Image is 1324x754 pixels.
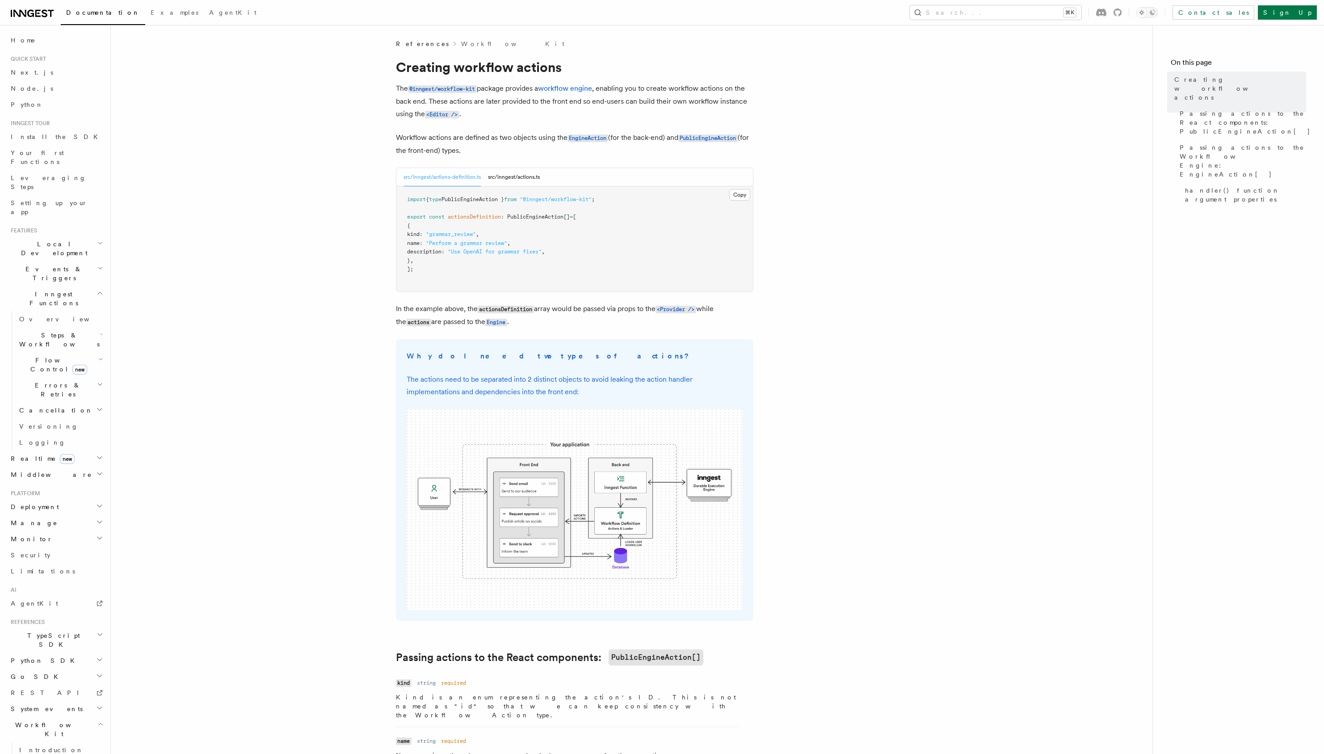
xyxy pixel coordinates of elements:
[573,214,576,220] span: [
[408,85,477,93] code: @inngest/workflow-kit
[7,265,97,282] span: Events & Triggers
[441,737,466,745] dd: required
[209,9,256,16] span: AgentKit
[729,189,750,201] button: Copy
[396,39,449,48] span: References
[204,3,262,24] a: AgentKit
[426,240,507,246] span: "Perform a grammar review"
[7,490,40,497] span: Platform
[16,381,97,399] span: Errors & Retries
[66,9,140,16] span: Documentation
[7,470,92,479] span: Middleware
[16,418,105,434] a: Versioning
[488,168,540,186] button: src/inngest/actions.ts
[7,97,105,113] a: Python
[7,261,105,286] button: Events & Triggers
[11,552,50,559] span: Security
[417,679,436,687] dd: string
[7,685,105,701] a: REST API
[72,365,87,375] span: new
[7,454,75,463] span: Realtime
[1173,5,1254,20] a: Contact sales
[567,133,608,142] a: EngineAction
[19,423,78,430] span: Versioning
[407,266,413,272] span: ];
[396,59,753,75] h1: Creating workflow actions
[7,515,105,531] button: Manage
[441,196,504,202] span: PublicEngineAction }
[410,257,413,264] span: ,
[19,316,111,323] span: Overview
[1136,7,1158,18] button: Toggle dark mode
[656,306,696,313] code: <Provider />
[16,352,105,377] button: Flow Controlnew
[396,679,412,687] code: kind
[1171,57,1306,72] h4: On this page
[592,196,595,202] span: ;
[563,214,570,220] span: []
[408,84,477,93] a: @inngest/workflow-kit
[7,502,59,511] span: Deployment
[404,168,481,186] button: src/inngest/actions-definition.ts
[7,286,105,311] button: Inngest Functions
[1180,143,1306,179] span: Passing actions to the Workflow Engine: EngineAction[]
[7,701,105,717] button: System events
[7,628,105,653] button: TypeScript SDK
[1176,105,1306,139] a: Passing actions to the React components: PublicEngineAction[]
[417,737,436,745] dd: string
[7,311,105,451] div: Inngest Functions
[7,451,105,467] button: Realtimenew
[19,439,66,446] span: Logging
[11,85,53,92] span: Node.js
[1258,5,1317,20] a: Sign Up
[11,149,64,165] span: Your first Functions
[11,133,103,140] span: Install the SDK
[1063,8,1076,17] kbd: ⌘K
[16,327,105,352] button: Steps & Workflows
[570,214,573,220] span: =
[16,402,105,418] button: Cancellation
[396,131,753,157] p: Workflow actions are defined as two objects using the (for the back-end) and (for the front-end) ...
[425,110,459,118] a: <Editor />
[7,672,63,681] span: Go SDK
[7,720,97,738] span: Workflow Kit
[448,249,542,255] span: "Use OpenAI for grammar fixes"
[1171,72,1306,105] a: Creating workflow actions
[11,199,88,215] span: Setting up your app
[7,631,97,649] span: TypeScript SDK
[7,240,97,257] span: Local Development
[7,80,105,97] a: Node.js
[1185,186,1306,204] span: handler() function argument properties
[476,231,479,237] span: ,
[407,373,743,398] p: The actions need to be separated into 2 distinct objects to avoid leaking the action handler impl...
[407,196,426,202] span: import
[11,36,36,45] span: Home
[7,290,97,307] span: Inngest Functions
[420,231,423,237] span: :
[7,129,105,145] a: Install the SDK
[396,303,753,329] p: In the example above, the array would be passed via props to the while the are passed to the .
[11,174,86,190] span: Leveraging Steps
[507,214,563,220] span: PublicEngineAction
[16,406,93,415] span: Cancellation
[407,223,410,229] span: {
[1180,109,1311,136] span: Passing actions to the React components: PublicEngineAction[]
[429,214,445,220] span: const
[7,64,105,80] a: Next.js
[501,214,504,220] span: :
[7,717,105,742] button: Workflow Kit
[407,257,410,264] span: }
[7,595,105,611] a: AgentKit
[16,434,105,451] a: Logging
[542,249,545,255] span: ,
[60,454,75,464] span: new
[7,499,105,515] button: Deployment
[7,227,37,234] span: Features
[407,352,691,360] strong: Why do I need two types of actions?
[507,240,510,246] span: ,
[7,531,105,547] button: Monitor
[567,135,608,142] code: EngineAction
[7,619,45,626] span: References
[485,317,507,326] a: Engine
[7,236,105,261] button: Local Development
